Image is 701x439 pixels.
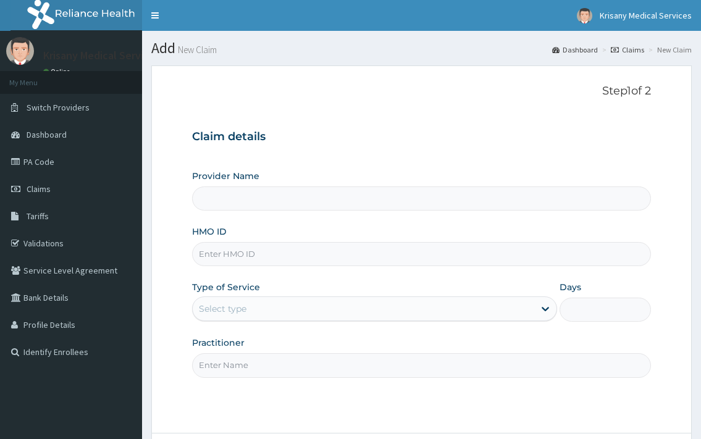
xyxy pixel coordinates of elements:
[192,353,650,377] input: Enter Name
[192,281,260,293] label: Type of Service
[151,40,692,56] h1: Add
[577,8,592,23] img: User Image
[175,45,217,54] small: New Claim
[611,44,644,55] a: Claims
[27,102,90,113] span: Switch Providers
[600,10,692,21] span: Krisany Medical Services
[27,183,51,194] span: Claims
[192,170,259,182] label: Provider Name
[192,337,245,349] label: Practitioner
[199,303,246,315] div: Select type
[27,211,49,222] span: Tariffs
[43,50,160,61] p: Krisany Medical Services
[192,85,650,98] p: Step 1 of 2
[560,281,581,293] label: Days
[645,44,692,55] li: New Claim
[6,37,34,65] img: User Image
[192,130,650,144] h3: Claim details
[43,67,73,76] a: Online
[192,225,227,238] label: HMO ID
[192,242,650,266] input: Enter HMO ID
[552,44,598,55] a: Dashboard
[27,129,67,140] span: Dashboard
